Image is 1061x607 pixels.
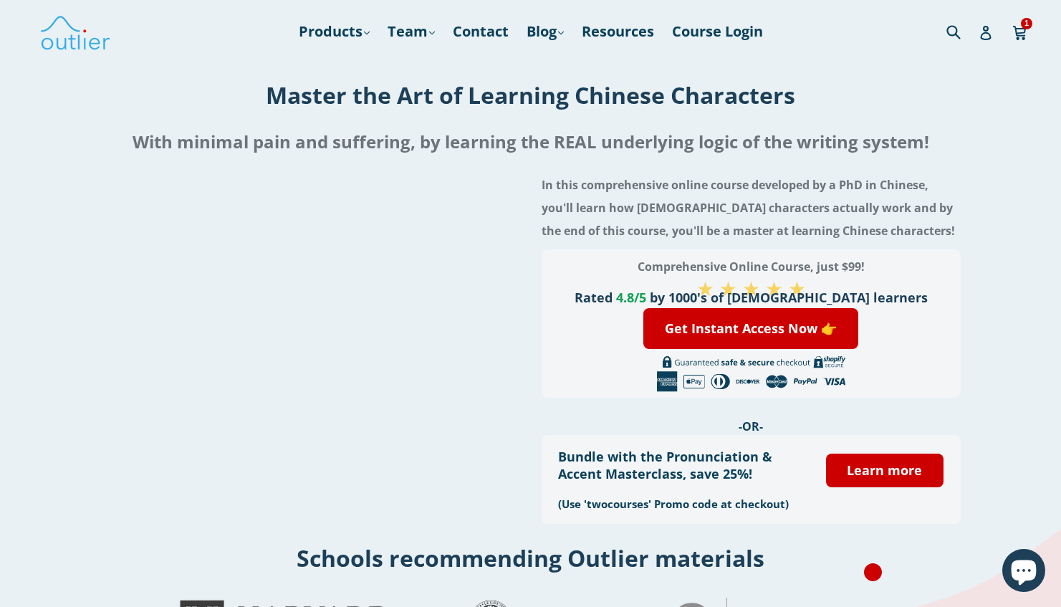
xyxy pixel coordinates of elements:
a: 1 [1012,15,1029,48]
span: by 1000's of [DEMOGRAPHIC_DATA] learners [650,289,928,306]
h4: In this comprehensive online course developed by a PhD in Chinese, you'll learn how [DEMOGRAPHIC_... [542,173,961,242]
img: Outlier Linguistics [39,11,111,52]
h3: Comprehensive Online Course, just $99! [558,255,944,278]
a: Blog [519,19,571,44]
span: ★ ★ ★ ★ ★ [696,274,806,302]
h3: (Use 'twocourses' Promo code at checkout) [558,497,805,511]
a: Get Instant Access Now 👉 [643,308,858,349]
a: Products [292,19,377,44]
span: 1 [1021,18,1032,29]
span: Rated [575,289,613,306]
a: Learn more [826,454,944,487]
a: Course Login [665,19,770,44]
inbox-online-store-chat: Shopify online store chat [998,549,1050,596]
a: Resources [575,19,661,44]
a: Contact [446,19,516,44]
span: 4.8/5 [616,289,646,306]
span: -OR- [739,419,763,434]
a: Team [380,19,442,44]
input: Search [943,16,982,46]
iframe: Embedded Youtube Video [101,166,520,402]
h3: Bundle with the Pronunciation & Accent Masterclass, save 25%! [558,448,805,482]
